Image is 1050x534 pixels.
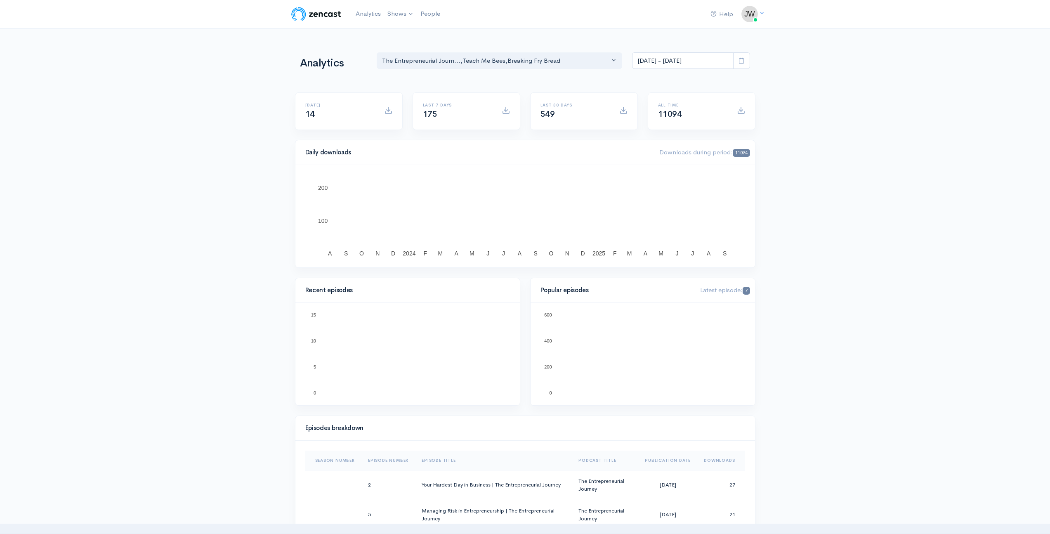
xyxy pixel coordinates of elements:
th: Sort column [697,451,745,470]
span: 14 [305,109,315,119]
img: ... [741,6,758,22]
a: Shows [384,5,417,23]
svg: A chart. [305,313,510,395]
text: Ep. 1 [637,356,648,361]
img: ZenCast Logo [290,6,342,22]
h4: Recent episodes [305,287,505,294]
text: 0 [313,390,316,395]
h4: Popular episodes [540,287,691,294]
td: 5 [361,500,415,529]
text: F [423,250,427,257]
text: 2024 [403,250,415,257]
div: The Entrepreneurial Journ... , Teach Me Bees , Breaking Fry Bread [382,56,610,66]
span: 11094 [658,109,682,119]
th: Sort column [572,451,638,470]
text: A [328,250,332,257]
text: Ep. 41 [567,321,580,326]
span: 175 [423,109,437,119]
text: J [502,250,505,257]
text: M [658,250,663,257]
text: M [438,250,443,257]
text: Ep. 114 [365,336,381,341]
span: 7 [743,287,750,295]
text: S [344,250,347,257]
text: J [675,250,678,257]
text: M [627,250,632,257]
td: Your Hardest Day in Business | The Entrepreneurial Journey [415,470,572,500]
td: [DATE] [638,470,697,500]
h6: Last 30 days [540,103,609,107]
text: A [706,250,710,257]
h4: Episodes breakdown [305,425,740,432]
text: O [549,250,553,257]
text: 10 [311,338,316,343]
text: M [469,250,474,257]
text: D [580,250,585,257]
text: 5 [313,364,316,369]
span: 11094 [733,149,750,157]
text: Ep. 35 [706,361,719,366]
text: O [359,250,363,257]
th: Sort column [361,451,415,470]
td: 21 [697,500,745,529]
button: The Entrepreneurial Journ..., Teach Me Bees, Breaking Fry Bread [377,52,623,69]
text: N [565,250,569,257]
span: Latest episode: [700,286,750,294]
th: Sort column [415,451,572,470]
svg: A chart. [305,175,745,258]
text: A [454,250,458,257]
text: 15 [311,312,316,317]
span: Downloads during period: [659,148,750,156]
text: S [533,250,537,257]
h1: Analytics [300,57,367,69]
text: Ep. 116 [469,352,485,357]
text: 2025 [592,250,605,257]
span: 549 [540,109,555,119]
text: J [691,250,694,257]
text: F [613,250,617,257]
svg: A chart. [540,313,745,395]
td: 2 [361,470,415,500]
text: Ep. 117 [434,357,450,362]
text: Ep. 9 [672,359,683,364]
text: Ep. 113 [330,342,346,347]
text: 600 [544,312,552,317]
th: Sort column [638,451,697,470]
a: People [417,5,444,23]
text: A [517,250,521,257]
h6: Last 7 days [423,103,492,107]
text: 200 [318,184,328,191]
td: The Entrepreneurial Journey [572,500,638,529]
text: J [486,250,489,257]
input: analytics date range selector [632,52,734,69]
text: A [643,250,647,257]
h6: [DATE] [305,103,374,107]
a: Analytics [352,5,384,23]
text: S [722,250,726,257]
text: 0 [549,390,552,395]
text: N [375,250,380,257]
text: D [391,250,395,257]
text: 400 [544,338,552,343]
h6: All time [658,103,727,107]
text: 200 [544,364,552,369]
h4: Daily downloads [305,149,650,156]
td: Managing Risk in Entrepreneurship | The Entrepreneurial Journey [415,500,572,529]
td: The Entrepreneurial Journey [572,470,638,500]
text: Ep. 41 [602,350,615,355]
text: 100 [318,217,328,224]
td: [DATE] [638,500,697,529]
a: Help [707,5,736,23]
th: Sort column [305,451,361,470]
td: 27 [697,470,745,500]
text: Ep. 115 [400,316,415,321]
